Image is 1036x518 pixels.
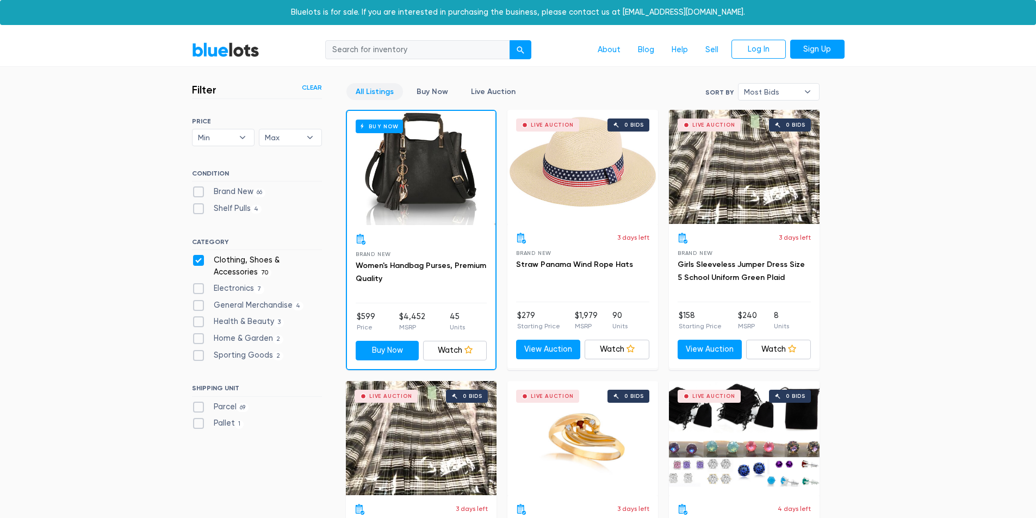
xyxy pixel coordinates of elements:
[273,335,284,344] span: 2
[669,110,820,224] a: Live Auction 0 bids
[705,88,734,97] label: Sort By
[346,83,403,100] a: All Listings
[678,260,805,282] a: Girls Sleeveless Jumper Dress Size 5 School Uniform Green Plaid
[356,341,419,360] a: Buy Now
[463,394,482,399] div: 0 bids
[669,381,820,495] a: Live Auction 0 bids
[450,322,465,332] p: Units
[325,40,510,60] input: Search for inventory
[293,302,304,310] span: 4
[254,285,265,294] span: 7
[697,40,727,60] a: Sell
[575,321,598,331] p: MSRP
[678,340,742,359] a: View Auction
[192,350,284,361] label: Sporting Goods
[192,299,304,311] label: General Merchandise
[575,310,598,332] li: $1,979
[258,269,272,277] span: 70
[357,322,375,332] p: Price
[624,122,644,128] div: 0 bids
[786,122,805,128] div: 0 bids
[774,321,789,331] p: Units
[774,310,789,332] li: 8
[679,321,722,331] p: Starting Price
[192,238,322,250] h6: CATEGORY
[456,504,488,514] p: 3 days left
[589,40,629,60] a: About
[731,40,786,59] a: Log In
[516,340,581,359] a: View Auction
[738,321,757,331] p: MSRP
[235,420,244,429] span: 1
[399,322,425,332] p: MSRP
[253,189,266,197] span: 66
[779,233,811,242] p: 3 days left
[273,352,284,360] span: 2
[192,254,322,278] label: Clothing, Shoes & Accessories
[192,117,322,125] h6: PRICE
[786,394,805,399] div: 0 bids
[678,250,713,256] span: Brand New
[192,333,284,345] label: Home & Garden
[738,310,757,332] li: $240
[692,394,735,399] div: Live Auction
[198,129,234,146] span: Min
[192,203,262,215] label: Shelf Pulls
[356,261,486,283] a: Women's Handbag Purses, Premium Quality
[617,233,649,242] p: 3 days left
[744,84,798,100] span: Most Bids
[399,311,425,333] li: $4,452
[462,83,525,100] a: Live Auction
[629,40,663,60] a: Blog
[612,310,628,332] li: 90
[663,40,697,60] a: Help
[516,260,633,269] a: Straw Panama Wind Rope Hats
[356,251,391,257] span: Brand New
[778,504,811,514] p: 4 days left
[231,129,254,146] b: ▾
[517,321,560,331] p: Starting Price
[796,84,819,100] b: ▾
[692,122,735,128] div: Live Auction
[347,111,495,225] a: Buy Now
[192,401,249,413] label: Parcel
[423,341,487,360] a: Watch
[251,205,262,214] span: 4
[531,394,574,399] div: Live Auction
[790,40,845,59] a: Sign Up
[612,321,628,331] p: Units
[192,83,216,96] h3: Filter
[302,83,322,92] a: Clear
[346,381,497,495] a: Live Auction 0 bids
[192,186,266,198] label: Brand New
[516,250,551,256] span: Brand New
[357,311,375,333] li: $599
[407,83,457,100] a: Buy Now
[192,384,322,396] h6: SHIPPING UNIT
[531,122,574,128] div: Live Auction
[517,310,560,332] li: $279
[299,129,321,146] b: ▾
[679,310,722,332] li: $158
[237,403,249,412] span: 69
[450,311,465,333] li: 45
[192,417,244,429] label: Pallet
[369,394,412,399] div: Live Auction
[192,283,265,295] label: Electronics
[192,170,322,182] h6: CONDITION
[507,110,658,224] a: Live Auction 0 bids
[356,120,403,133] h6: Buy Now
[192,42,259,58] a: BlueLots
[265,129,301,146] span: Max
[585,340,649,359] a: Watch
[274,319,284,327] span: 3
[507,381,658,495] a: Live Auction 0 bids
[617,504,649,514] p: 3 days left
[192,316,284,328] label: Health & Beauty
[746,340,811,359] a: Watch
[624,394,644,399] div: 0 bids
